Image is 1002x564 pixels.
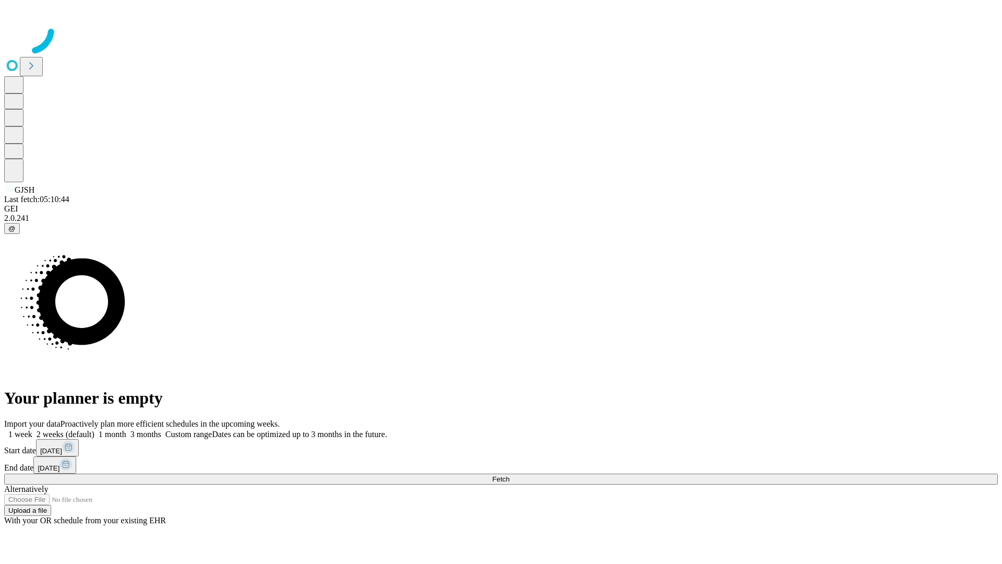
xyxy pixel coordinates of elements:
[4,474,998,485] button: Fetch
[165,430,212,439] span: Custom range
[36,439,79,456] button: [DATE]
[4,516,166,525] span: With your OR schedule from your existing EHR
[4,389,998,408] h1: Your planner is empty
[212,430,387,439] span: Dates can be optimized up to 3 months in the future.
[4,439,998,456] div: Start date
[492,475,509,483] span: Fetch
[8,225,16,232] span: @
[33,456,76,474] button: [DATE]
[4,214,998,223] div: 2.0.241
[99,430,126,439] span: 1 month
[37,430,94,439] span: 2 weeks (default)
[38,464,59,472] span: [DATE]
[15,185,34,194] span: GJSH
[61,419,280,428] span: Proactively plan more efficient schedules in the upcoming weeks.
[40,447,62,455] span: [DATE]
[8,430,32,439] span: 1 week
[4,223,20,234] button: @
[4,195,69,204] span: Last fetch: 05:10:44
[4,505,51,516] button: Upload a file
[4,485,48,494] span: Alternatively
[130,430,161,439] span: 3 months
[4,456,998,474] div: End date
[4,419,61,428] span: Import your data
[4,204,998,214] div: GEI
